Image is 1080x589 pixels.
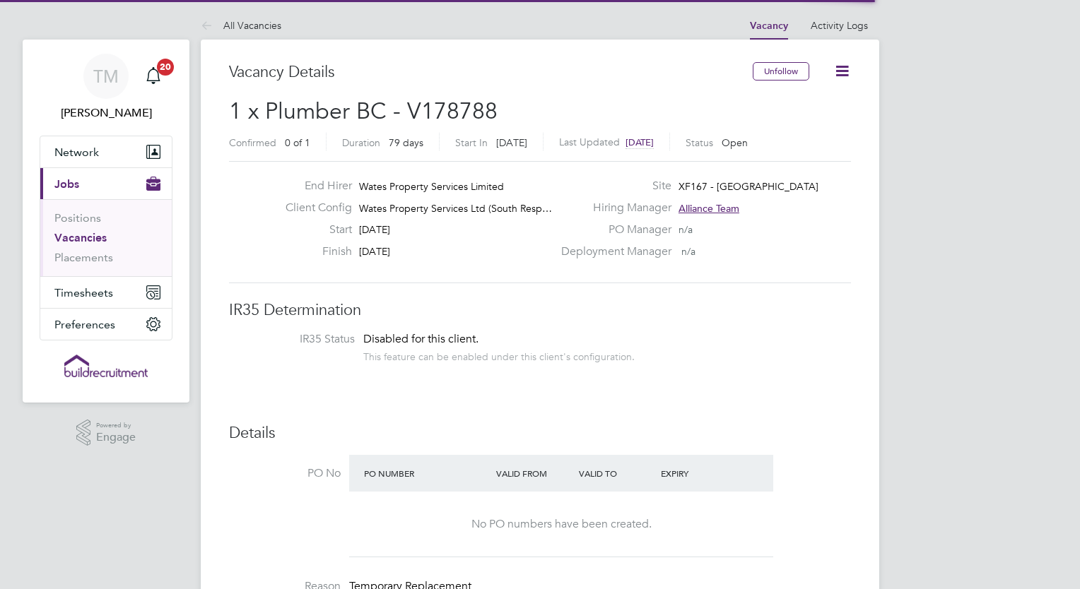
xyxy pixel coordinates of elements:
[96,432,136,444] span: Engage
[679,202,739,215] span: Alliance Team
[359,245,390,258] span: [DATE]
[229,136,276,149] label: Confirmed
[54,318,115,331] span: Preferences
[139,54,168,99] a: 20
[40,277,172,308] button: Timesheets
[686,136,713,149] label: Status
[389,136,423,149] span: 79 days
[64,355,148,377] img: buildrec-logo-retina.png
[811,19,868,32] a: Activity Logs
[40,199,172,276] div: Jobs
[493,460,575,486] div: Valid From
[359,223,390,236] span: [DATE]
[750,20,788,32] a: Vacancy
[229,62,753,83] h3: Vacancy Details
[243,332,355,347] label: IR35 Status
[54,286,113,299] span: Timesheets
[553,222,671,237] label: PO Manager
[681,245,695,258] span: n/a
[753,62,809,81] button: Unfollow
[575,460,658,486] div: Valid To
[342,136,380,149] label: Duration
[553,244,671,259] label: Deployment Manager
[455,136,488,149] label: Start In
[54,231,107,244] a: Vacancies
[496,136,527,149] span: [DATE]
[93,67,119,85] span: TM
[229,300,851,321] h3: IR35 Determination
[363,347,635,363] div: This feature can be enabled under this client's configuration.
[54,145,99,159] span: Network
[40,355,172,377] a: Go to home page
[559,136,620,148] label: Last Updated
[657,460,740,486] div: Expiry
[626,136,654,148] span: [DATE]
[40,168,172,199] button: Jobs
[23,40,189,403] nav: Main navigation
[363,332,479,346] span: Disabled for this client.
[40,54,172,121] a: TM[PERSON_NAME]
[40,309,172,340] button: Preferences
[229,97,498,125] span: 1 x Plumber BC - V178788
[274,179,352,194] label: End Hirer
[285,136,310,149] span: 0 of 1
[157,59,174,76] span: 20
[40,136,172,167] button: Network
[360,460,493,486] div: PO Number
[96,420,136,432] span: Powered by
[274,201,352,215] label: Client Config
[679,180,818,193] span: XF167 - [GEOGRAPHIC_DATA]
[54,211,101,225] a: Positions
[76,420,136,446] a: Powered byEngage
[229,423,851,444] h3: Details
[229,466,341,481] label: PO No
[54,177,79,191] span: Jobs
[274,222,352,237] label: Start
[363,517,759,532] div: No PO numbers have been created.
[274,244,352,259] label: Finish
[40,105,172,121] span: Tom Morgan
[553,179,671,194] label: Site
[359,202,552,215] span: Wates Property Services Ltd (South Resp…
[679,223,693,236] span: n/a
[201,19,281,32] a: All Vacancies
[359,180,504,193] span: Wates Property Services Limited
[722,136,748,149] span: Open
[553,201,671,215] label: Hiring Manager
[54,251,113,264] a: Placements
